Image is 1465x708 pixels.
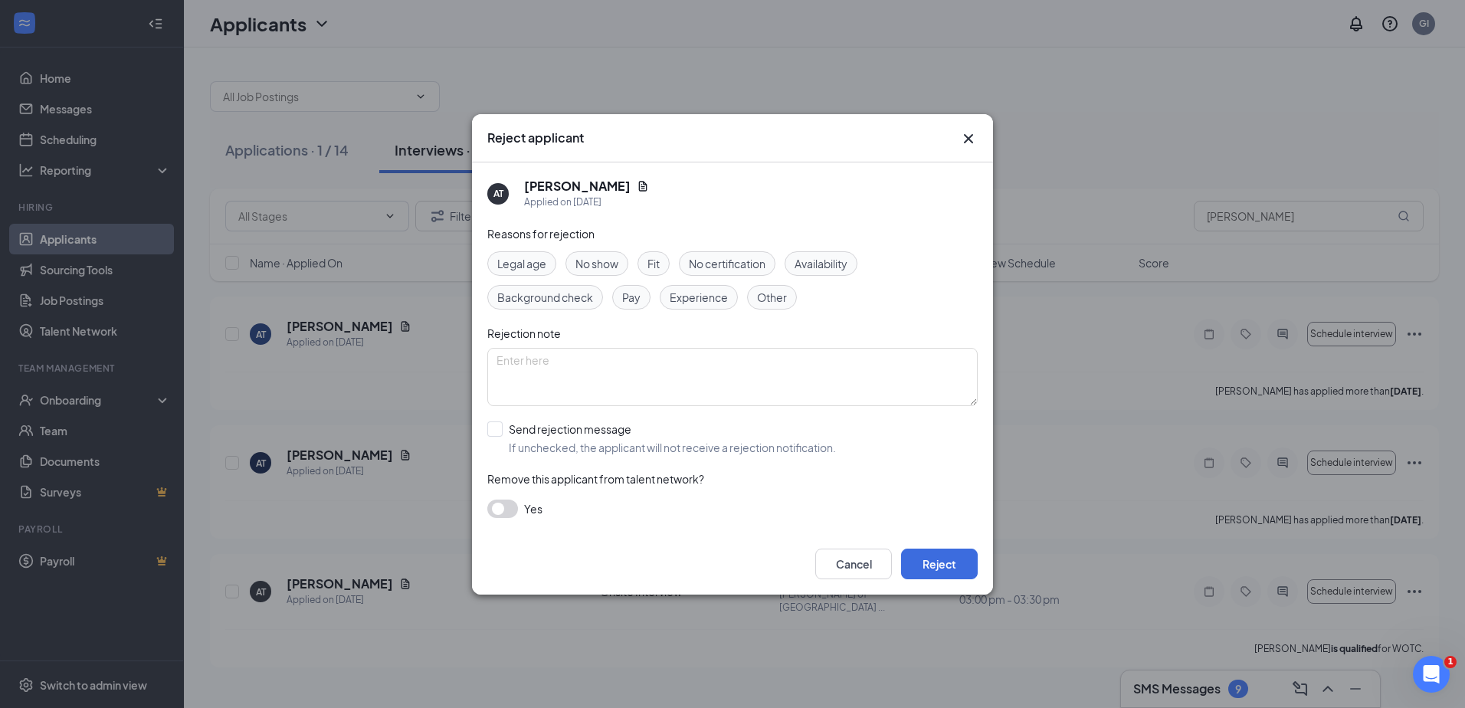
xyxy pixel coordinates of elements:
span: Pay [622,289,641,306]
svg: Cross [959,129,978,148]
span: Rejection note [487,326,561,340]
button: Cancel [815,549,892,579]
button: Close [959,129,978,148]
svg: Document [637,180,649,192]
h5: [PERSON_NAME] [524,178,631,195]
button: Reject [901,549,978,579]
span: Legal age [497,255,546,272]
iframe: Intercom live chat [1413,656,1450,693]
span: Remove this applicant from talent network? [487,472,704,486]
span: Other [757,289,787,306]
span: Fit [647,255,660,272]
span: Experience [670,289,728,306]
h3: Reject applicant [487,129,584,146]
div: AT [493,187,503,200]
span: 1 [1444,656,1457,668]
div: Applied on [DATE] [524,195,649,210]
span: Background check [497,289,593,306]
span: Reasons for rejection [487,227,595,241]
span: Availability [795,255,847,272]
span: No certification [689,255,765,272]
span: Yes [524,500,542,518]
span: No show [575,255,618,272]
